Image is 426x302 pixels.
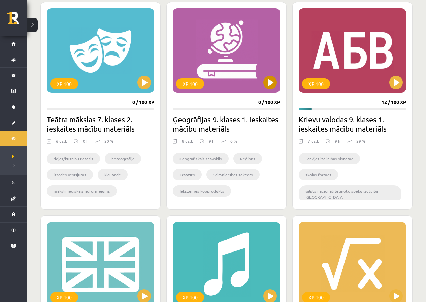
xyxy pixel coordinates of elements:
[356,138,365,144] p: 29 %
[173,153,229,164] li: Ģeogrāfiskais stāvoklis
[302,78,330,89] div: XP 100
[299,185,401,203] li: valsts nacionāli bruņoto spēku izglītība [GEOGRAPHIC_DATA]
[182,138,193,148] div: 8 uzd.
[233,153,262,164] li: Reģions
[47,114,154,133] h2: Teātra mākslas 7. klases 2. ieskaites mācību materiāls
[299,114,406,133] h2: Krievu valodas 9. klases 1. ieskaites mācību materiāls
[105,153,141,164] li: horeogrāfija
[104,138,113,144] p: 20 %
[206,169,260,180] li: Saimniecības sektors
[83,138,89,144] p: 0 h
[335,138,340,144] p: 9 h
[50,78,78,89] div: XP 100
[299,169,338,180] li: skolas formas
[47,185,117,197] li: mākslinieciskais noformējums
[173,114,280,133] h2: Ģeogrāfijas 9. klases 1. ieskaites mācību materiāls
[56,138,67,148] div: 6 uzd.
[209,138,215,144] p: 9 h
[47,169,93,180] li: izrādes vēstījums
[98,169,128,180] li: klaunāde
[176,78,204,89] div: XP 100
[47,153,100,164] li: dejas/kustību teātris
[173,169,202,180] li: Tranzīts
[7,12,27,29] a: Rīgas 1. Tālmācības vidusskola
[308,138,319,148] div: 7 uzd.
[299,153,360,164] li: Latvijas izglītības sistēma
[173,185,231,197] li: Iekšzemes kopprodukts
[230,138,237,144] p: 0 %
